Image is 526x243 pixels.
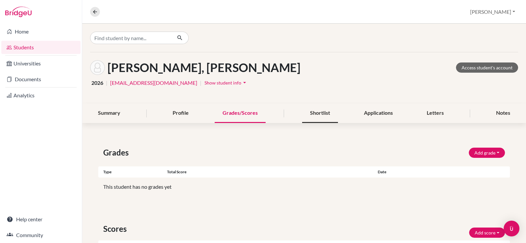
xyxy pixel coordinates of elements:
img: Dong Joo Shin's avatar [90,60,105,75]
button: Show student infoarrow_drop_down [204,78,248,88]
a: Universities [1,57,81,70]
div: Date [373,169,476,175]
div: Applications [356,104,401,123]
div: Profile [165,104,197,123]
a: Community [1,229,81,242]
a: Access student's account [456,62,518,73]
span: | [106,79,108,87]
div: Open Intercom Messenger [504,221,519,236]
a: Help center [1,213,81,226]
div: Shortlist [302,104,338,123]
input: Find student by name... [90,32,172,44]
a: Students [1,41,81,54]
button: Add score [469,228,505,238]
span: | [200,79,202,87]
span: Show student info [204,80,241,85]
img: Bridge-U [5,7,32,17]
a: Analytics [1,89,81,102]
i: arrow_drop_down [241,79,248,86]
div: Letters [419,104,452,123]
div: Total score [167,169,373,175]
span: 2026 [91,79,103,87]
button: [PERSON_NAME] [467,6,518,18]
p: This student has no grades yet [103,183,505,191]
div: Summary [90,104,128,123]
div: Notes [488,104,518,123]
span: Scores [103,223,129,235]
div: Type [98,169,167,175]
a: Documents [1,73,81,86]
h1: [PERSON_NAME], [PERSON_NAME] [108,61,300,75]
span: Grades [103,147,131,158]
a: Home [1,25,81,38]
a: [EMAIL_ADDRESS][DOMAIN_NAME] [110,79,197,87]
button: Add grade [469,148,505,158]
div: Grades/Scores [215,104,266,123]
